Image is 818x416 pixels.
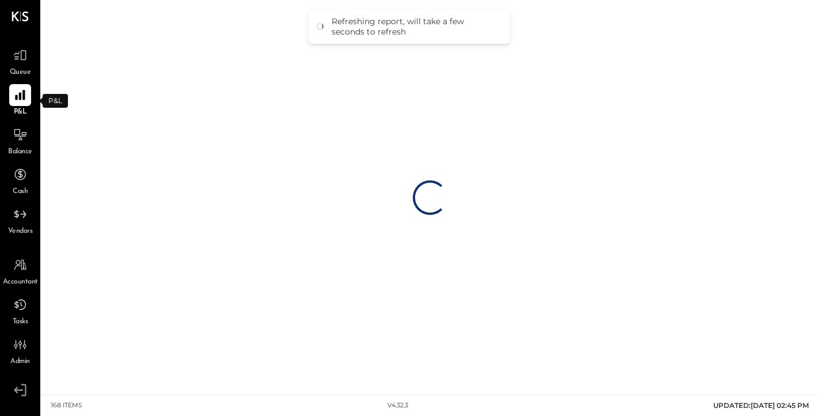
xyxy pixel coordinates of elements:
[8,226,33,237] span: Vendors
[43,94,68,108] div: P&L
[1,254,40,288] a: Accountant
[14,107,27,118] span: P&L
[13,317,28,327] span: Tasks
[10,67,31,78] span: Queue
[8,147,32,157] span: Balance
[1,334,40,367] a: Admin
[13,187,28,197] span: Cash
[713,401,809,410] span: UPDATED: [DATE] 02:45 PM
[1,44,40,78] a: Queue
[3,277,38,288] span: Accountant
[1,203,40,237] a: Vendors
[51,401,82,410] div: 168 items
[332,16,499,37] div: Refreshing report, will take a few seconds to refresh
[1,84,40,118] a: P&L
[387,401,408,410] div: v 4.32.3
[1,294,40,327] a: Tasks
[1,124,40,157] a: Balance
[1,164,40,197] a: Cash
[10,357,30,367] span: Admin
